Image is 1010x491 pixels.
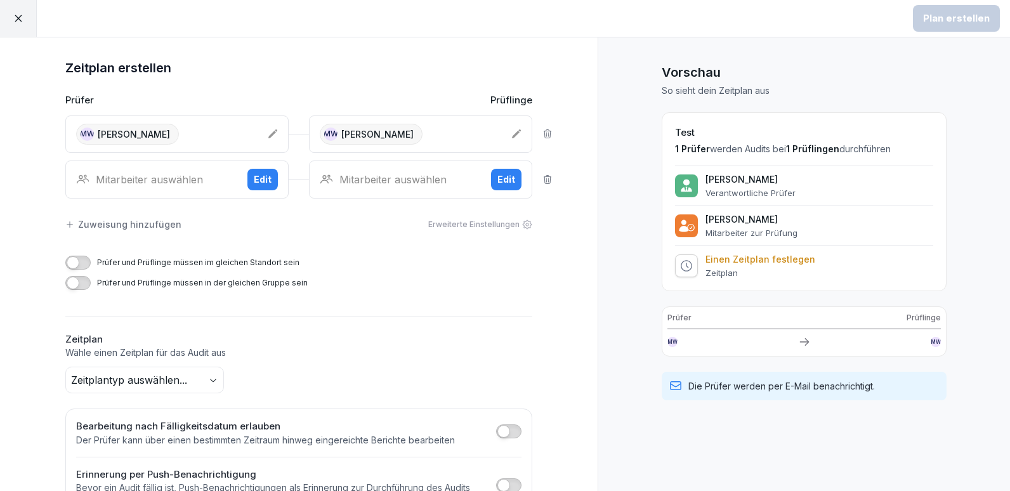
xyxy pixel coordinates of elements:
[81,128,94,141] div: MW
[662,84,947,97] p: So sieht dein Zeitplan aus
[490,93,532,108] p: Prüflinge
[254,173,272,187] div: Edit
[705,174,796,185] p: [PERSON_NAME]
[76,419,455,434] h2: Bearbeitung nach Fälligkeitsdatum erlauben
[675,126,933,140] h2: Test
[65,276,532,290] div: Prüfer und Prüflinge müssen in der gleichen Gruppe sein
[667,337,678,347] div: MW
[907,312,941,324] p: Prüflinge
[705,228,797,238] p: Mitarbeiter zur Prüfung
[688,379,875,393] p: Die Prüfer werden per E-Mail benachrichtigt.
[65,256,532,270] div: Prüfer und Prüflinge müssen im gleichen Standort sein
[913,5,1000,32] button: Plan erstellen
[341,128,414,141] p: [PERSON_NAME]
[786,143,839,154] span: 1 Prüflingen
[497,173,515,187] div: Edit
[98,128,170,141] p: [PERSON_NAME]
[675,143,710,154] span: 1 Prüfer
[705,254,815,265] p: Einen Zeitplan festlegen
[65,58,532,78] h1: Zeitplan erstellen
[675,143,933,155] p: werden Audits bei durchführen
[320,172,481,187] div: Mitarbeiter auswählen
[76,468,490,482] h2: Erinnerung per Push-Benachrichtigung
[76,434,455,447] p: Der Prüfer kann über einen bestimmten Zeitraum hinweg eingereichte Berichte bearbeiten
[491,169,521,190] button: Edit
[428,219,532,230] div: Erweiterte Einstellungen
[76,172,237,187] div: Mitarbeiter auswählen
[923,11,990,25] div: Plan erstellen
[65,346,532,359] p: Wähle einen Zeitplan für das Audit aus
[931,337,941,347] div: MW
[662,63,947,82] h1: Vorschau
[705,214,797,225] p: [PERSON_NAME]
[247,169,278,190] button: Edit
[65,332,532,347] h2: Zeitplan
[65,93,94,108] p: Prüfer
[324,128,338,141] div: MW
[705,268,815,278] p: Zeitplan
[65,218,181,231] div: Zuweisung hinzufügen
[667,312,692,324] p: Prüfer
[705,188,796,198] p: Verantwortliche Prüfer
